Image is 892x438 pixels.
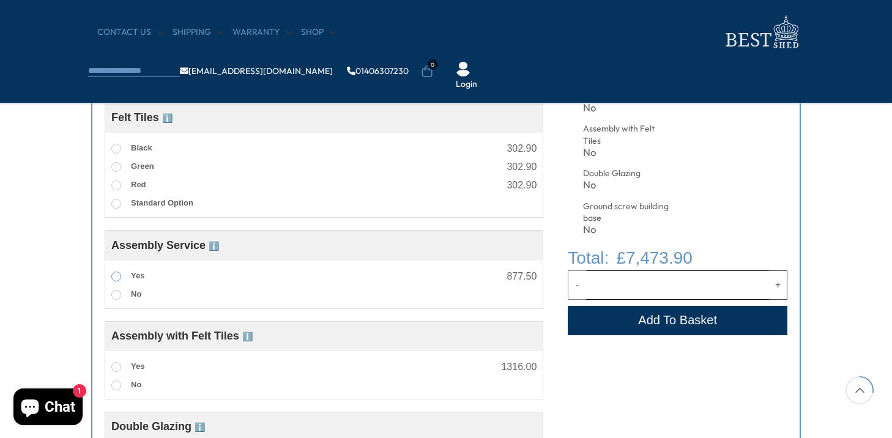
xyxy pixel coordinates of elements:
[507,144,537,154] div: 302.90
[111,239,219,251] span: Assembly Service
[347,67,409,75] a: 01406307230
[583,168,672,180] div: Double Glazing
[209,241,219,251] span: ℹ️
[583,147,672,158] div: No
[131,143,152,152] span: Black
[131,362,144,371] span: Yes
[195,422,205,432] span: ℹ️
[131,161,154,171] span: Green
[301,26,336,39] a: Shop
[568,270,586,300] button: Decrease quantity
[583,180,672,190] div: No
[507,180,537,190] div: 302.90
[111,330,253,342] span: Assembly with Felt Tiles
[131,198,193,207] span: Standard Option
[428,59,438,70] span: 0
[507,162,537,172] div: 302.90
[507,272,537,281] div: 877.50
[583,103,672,113] div: No
[456,78,477,91] a: Login
[97,26,163,39] a: CONTACT US
[131,380,141,389] span: No
[111,420,205,432] span: Double Glazing
[131,289,141,299] span: No
[421,65,433,78] a: 0
[131,271,144,280] span: Yes
[10,388,86,428] inbox-online-store-chat: Shopify online store chat
[232,26,292,39] a: Warranty
[583,123,672,147] div: Assembly with Felt Tiles
[180,67,333,75] a: [EMAIL_ADDRESS][DOMAIN_NAME]
[583,225,672,235] div: No
[242,332,253,341] span: ℹ️
[769,270,787,300] button: Increase quantity
[718,12,804,52] img: logo
[131,180,146,189] span: Red
[586,270,769,300] input: Quantity
[501,362,537,372] div: 1316.00
[162,113,173,123] span: ℹ️
[583,201,672,225] div: Ground screw building base
[173,26,223,39] a: Shipping
[616,245,693,270] span: £7,473.90
[456,62,470,76] img: User Icon
[111,111,173,124] span: Felt Tiles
